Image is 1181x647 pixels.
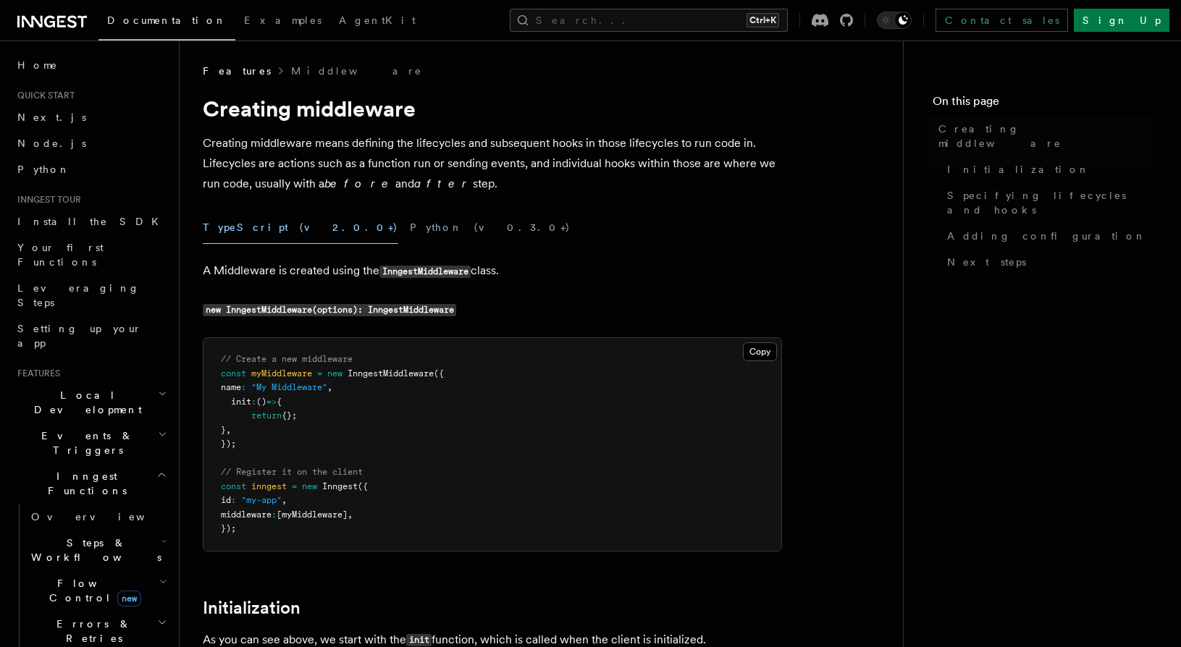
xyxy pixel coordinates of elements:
[12,156,170,182] a: Python
[12,368,60,379] span: Features
[12,194,81,206] span: Inngest tour
[251,382,327,392] span: "My Middleware"
[203,598,300,618] a: Initialization
[12,469,156,498] span: Inngest Functions
[221,425,226,435] span: }
[17,164,70,175] span: Python
[25,536,161,564] span: Steps & Workflows
[226,425,231,435] span: ,
[25,617,157,646] span: Errors & Retries
[947,255,1026,269] span: Next steps
[277,397,282,407] span: {
[221,495,231,505] span: id
[17,111,86,123] span: Next.js
[203,304,456,316] code: new InngestMiddleware(options): InngestMiddleware
[221,368,246,379] span: const
[12,90,75,101] span: Quick start
[410,211,571,244] button: Python (v0.3.0+)
[941,156,1152,182] a: Initialization
[272,509,277,520] span: :
[358,481,368,491] span: ({
[947,162,1090,177] span: Initialization
[221,509,272,520] span: middleware
[25,570,170,611] button: Flow Controlnew
[12,275,170,316] a: Leveraging Steps
[203,261,782,282] p: A Middleware is created using the class.
[12,130,170,156] a: Node.js
[1074,9,1169,32] a: Sign Up
[251,397,256,407] span: :
[25,530,170,570] button: Steps & Workflows
[743,342,777,361] button: Copy
[17,242,104,268] span: Your first Functions
[17,138,86,149] span: Node.js
[936,9,1068,32] a: Contact sales
[221,382,241,392] span: name
[221,354,353,364] span: // Create a new middleware
[231,495,236,505] span: :
[12,234,170,275] a: Your first Functions
[324,177,395,190] em: before
[98,4,235,41] a: Documentation
[244,14,321,26] span: Examples
[241,382,246,392] span: :
[266,397,277,407] span: =>
[327,368,342,379] span: new
[291,64,423,78] a: Middleware
[221,467,363,477] span: // Register it on the client
[12,104,170,130] a: Next.js
[12,463,170,504] button: Inngest Functions
[251,368,312,379] span: myMiddleware
[251,481,287,491] span: inngest
[31,511,180,523] span: Overview
[282,495,287,505] span: ,
[322,481,358,491] span: Inngest
[414,177,473,190] em: after
[747,13,779,28] kbd: Ctrl+K
[938,122,1152,151] span: Creating middleware
[941,249,1152,275] a: Next steps
[12,423,170,463] button: Events & Triggers
[221,523,236,533] span: });
[12,382,170,423] button: Local Development
[12,316,170,356] a: Setting up your app
[25,504,170,530] a: Overview
[434,368,444,379] span: ({
[330,4,424,39] a: AgentKit
[941,182,1152,223] a: Specifying lifecycles and hooks
[203,211,398,244] button: TypeScript (v2.0.0+)
[947,188,1152,217] span: Specifying lifecycles and hooks
[12,428,158,457] span: Events & Triggers
[203,96,782,122] h1: Creating middleware
[292,481,297,491] span: =
[877,12,912,29] button: Toggle dark mode
[941,223,1152,249] a: Adding configuration
[256,397,266,407] span: ()
[117,591,141,606] span: new
[17,216,167,227] span: Install the SDK
[12,208,170,234] a: Install the SDK
[277,509,348,520] span: [myMiddleware]
[17,323,142,349] span: Setting up your app
[12,388,158,417] span: Local Development
[348,368,434,379] span: InngestMiddleware
[282,410,297,420] span: {};
[317,368,322,379] span: =
[221,439,236,449] span: });
[406,634,432,646] code: init
[251,410,282,420] span: return
[235,4,330,39] a: Examples
[12,52,170,78] a: Home
[379,266,471,278] code: InngestMiddleware
[25,576,159,605] span: Flow Control
[933,116,1152,156] a: Creating middleware
[203,64,271,78] span: Features
[221,481,246,491] span: const
[348,509,353,520] span: ,
[947,229,1146,243] span: Adding configuration
[302,481,317,491] span: new
[241,495,282,505] span: "my-app"
[327,382,332,392] span: ,
[339,14,416,26] span: AgentKit
[17,58,58,72] span: Home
